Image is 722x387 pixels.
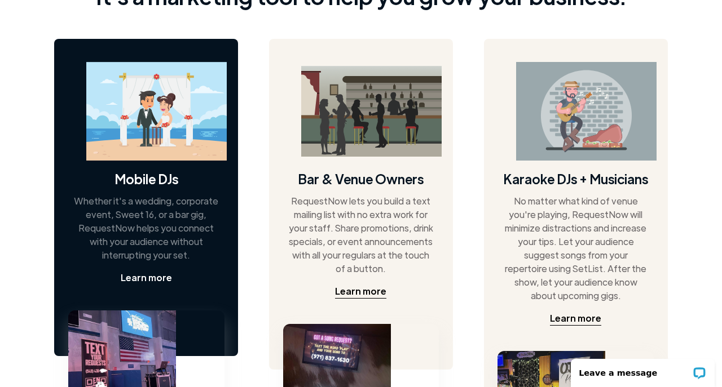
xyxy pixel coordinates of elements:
[502,194,649,303] div: No matter what kind of venue you're playing, RequestNow will minimize distractions and increase y...
[550,312,601,325] div: Learn more
[115,170,178,188] h4: Mobile DJs
[301,66,442,156] img: bar image
[503,170,648,188] h4: Karaoke DJs + Musicians
[287,194,434,275] div: RequestNow lets you build a text mailing list with no extra work for your staff. Share promotions...
[298,170,424,188] h4: Bar & Venue Owners
[73,194,220,262] div: Whether it's a wedding, corporate event, Sweet 16, or a bar gig, RequestNow helps you connect wit...
[563,352,722,387] iframe: LiveChat chat widget
[516,62,657,161] img: guitarist
[335,284,386,298] div: Learn more
[86,62,227,161] img: wedding on a beach
[121,271,172,285] a: Learn more
[550,312,601,326] a: Learn more
[335,284,386,299] a: Learn more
